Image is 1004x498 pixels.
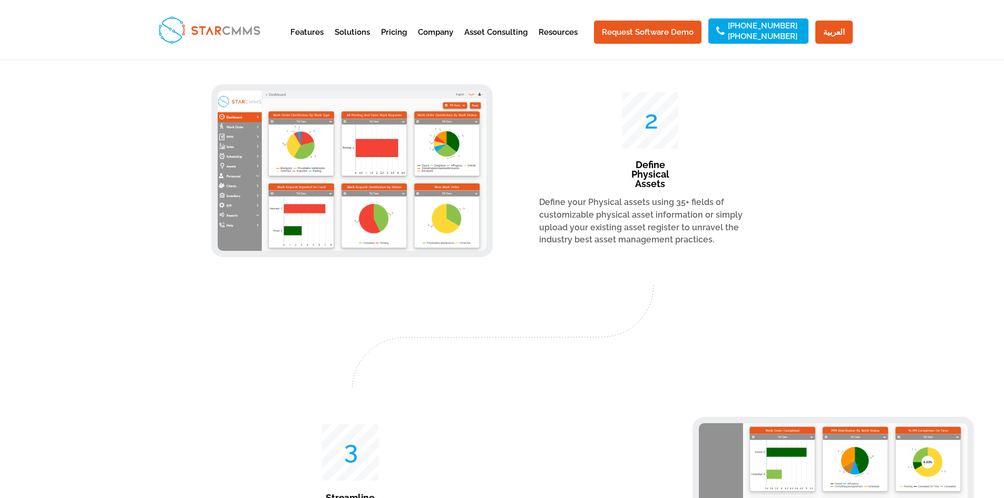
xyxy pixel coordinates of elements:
[518,114,785,126] p: 2
[539,28,578,54] a: Resources
[343,279,661,395] img: Dotted 1 (1)
[339,440,360,465] span: 51
[594,21,701,44] a: Request Software Demo
[335,28,370,54] a: Solutions
[154,12,265,48] img: StarCMMS
[638,108,662,133] span: 50
[464,28,528,54] a: Asset Consulting
[418,28,453,54] a: Company
[815,21,853,44] a: العربية
[218,91,486,251] img: Define Assets - Aladdin CMMS
[381,28,407,54] a: Pricing
[728,33,797,40] a: [PHONE_NUMBER]
[828,384,1004,498] iframe: Chat Widget
[290,28,324,54] a: Features
[728,22,797,30] a: [PHONE_NUMBER]
[344,444,476,457] p: 3
[539,196,765,246] p: Define your Physical assets using 35+ fields of customizable physical asset information or simply...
